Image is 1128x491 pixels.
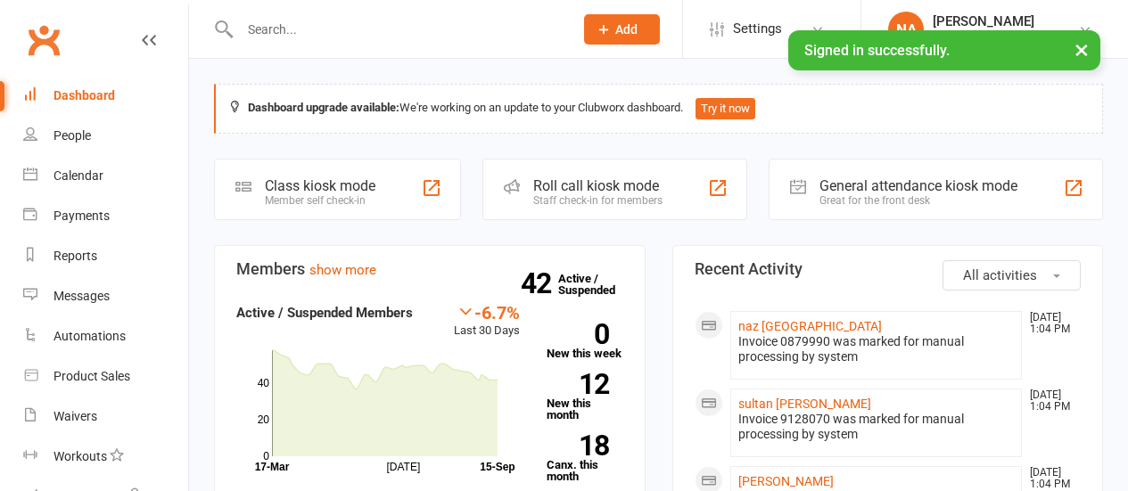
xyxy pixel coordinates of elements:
[738,397,871,411] a: sultan [PERSON_NAME]
[54,209,110,223] div: Payments
[963,267,1037,283] span: All activities
[54,449,107,463] div: Workouts
[696,98,755,119] button: Try it now
[54,88,115,102] div: Dashboard
[23,276,188,316] a: Messages
[695,260,1082,278] h3: Recent Activity
[54,289,110,303] div: Messages
[23,316,188,356] a: Automations
[547,371,609,397] strong: 12
[214,84,1103,134] div: We're working on an update to your Clubworx dashboard.
[933,29,1034,45] div: Elite Gym
[888,12,924,47] div: NA
[615,22,638,37] span: Add
[804,42,950,59] span: Signed in successfully.
[547,435,623,482] a: 18Canx. this month
[54,329,126,343] div: Automations
[738,412,1015,442] div: Invoice 9128070 was marked for manual processing by system
[454,302,520,340] div: Last 30 Days
[547,321,609,348] strong: 0
[265,177,375,194] div: Class kiosk mode
[819,177,1017,194] div: General attendance kiosk mode
[23,156,188,196] a: Calendar
[521,270,558,297] strong: 42
[584,14,660,45] button: Add
[54,369,130,383] div: Product Sales
[738,319,882,333] a: naz [GEOGRAPHIC_DATA]
[23,437,188,477] a: Workouts
[547,432,609,459] strong: 18
[236,305,413,321] strong: Active / Suspended Members
[23,397,188,437] a: Waivers
[54,168,103,183] div: Calendar
[738,334,1015,364] div: Invoice 0879990 was marked for manual processing by system
[733,9,782,49] span: Settings
[558,259,637,309] a: 42Active / Suspended
[1021,467,1080,490] time: [DATE] 1:04 PM
[23,76,188,116] a: Dashboard
[309,262,376,278] a: show more
[933,13,1034,29] div: [PERSON_NAME]
[54,409,97,423] div: Waivers
[248,101,399,114] strong: Dashboard upgrade available:
[1021,312,1080,335] time: [DATE] 1:04 PM
[547,323,623,359] a: 0New this week
[547,373,623,421] a: 12New this month
[235,17,562,42] input: Search...
[454,302,520,322] div: -6.7%
[23,236,188,276] a: Reports
[1066,30,1098,69] button: ×
[265,194,375,207] div: Member self check-in
[533,194,663,207] div: Staff check-in for members
[54,128,91,143] div: People
[738,474,834,488] a: [PERSON_NAME]
[21,18,66,62] a: Clubworx
[23,116,188,156] a: People
[54,249,97,263] div: Reports
[236,260,623,278] h3: Members
[23,196,188,236] a: Payments
[23,356,188,397] a: Product Sales
[943,260,1081,291] button: All activities
[533,177,663,194] div: Roll call kiosk mode
[1021,389,1080,413] time: [DATE] 1:04 PM
[819,194,1017,207] div: Great for the front desk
